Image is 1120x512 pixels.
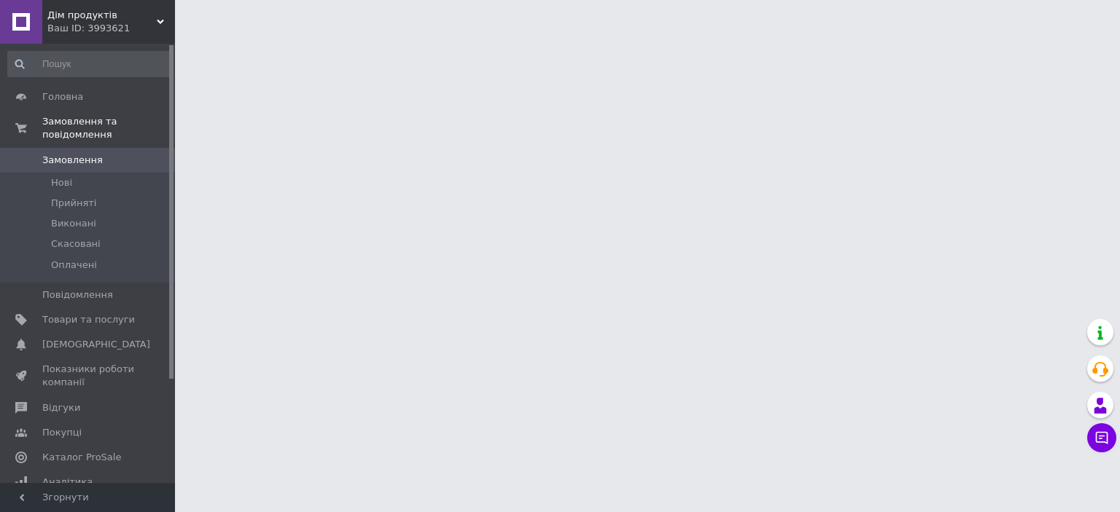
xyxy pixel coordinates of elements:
[42,154,103,167] span: Замовлення
[47,22,175,35] div: Ваш ID: 3993621
[7,51,172,77] input: Пошук
[51,237,101,251] span: Скасовані
[51,176,72,189] span: Нові
[47,9,157,22] span: Дім продуктів
[42,476,93,489] span: Аналітика
[42,426,82,439] span: Покупці
[42,338,150,351] span: [DEMOGRAPHIC_DATA]
[42,401,80,414] span: Відгуки
[42,90,83,103] span: Головна
[51,217,96,230] span: Виконані
[42,363,135,389] span: Показники роботи компанії
[42,451,121,464] span: Каталог ProSale
[1087,423,1116,452] button: Чат з покупцем
[51,259,97,272] span: Оплачені
[42,313,135,326] span: Товари та послуги
[42,288,113,302] span: Повідомлення
[51,197,96,210] span: Прийняті
[42,115,175,141] span: Замовлення та повідомлення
